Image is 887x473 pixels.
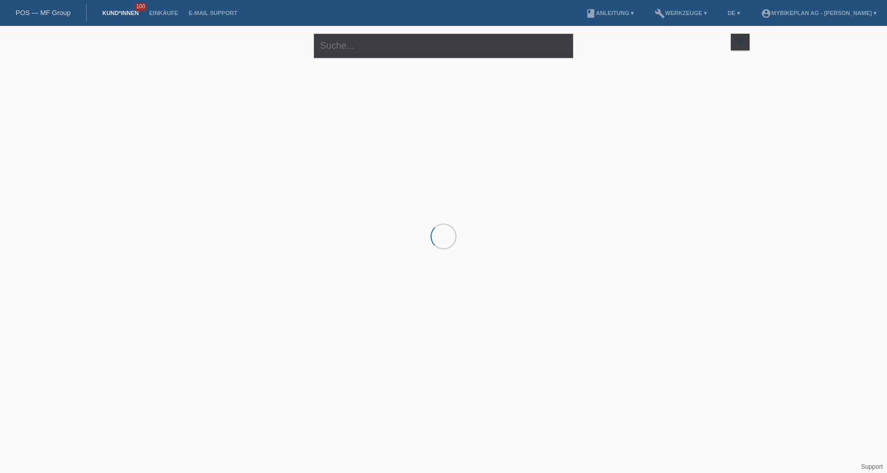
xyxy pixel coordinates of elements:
[184,10,243,16] a: E-Mail Support
[314,34,573,58] input: Suche...
[135,3,147,11] span: 100
[586,8,596,19] i: book
[734,36,746,47] i: filter_list
[761,8,771,19] i: account_circle
[861,463,883,470] a: Support
[16,9,71,17] a: POS — MF Group
[723,10,745,16] a: DE ▾
[756,10,882,16] a: account_circleMybikeplan AG - [PERSON_NAME] ▾
[649,10,712,16] a: buildWerkzeuge ▾
[655,8,665,19] i: build
[97,10,144,16] a: Kund*innen
[580,10,639,16] a: bookAnleitung ▾
[144,10,183,16] a: Einkäufe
